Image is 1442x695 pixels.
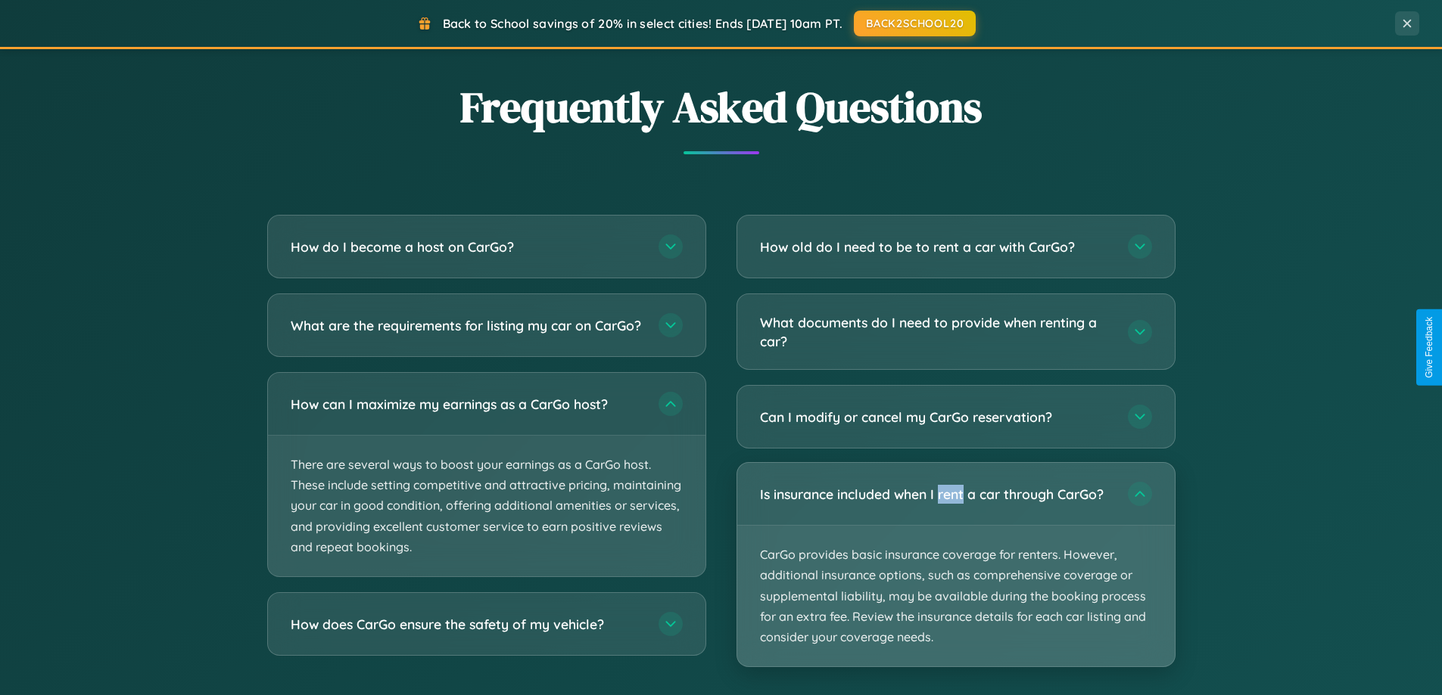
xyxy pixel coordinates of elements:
button: BACK2SCHOOL20 [854,11,976,36]
h3: How do I become a host on CarGo? [291,237,643,256]
h3: What are the requirements for listing my car on CarGo? [291,316,643,335]
h2: Frequently Asked Questions [267,78,1176,136]
h3: What documents do I need to provide when renting a car? [760,313,1113,350]
p: CarGo provides basic insurance coverage for renters. However, additional insurance options, such ... [737,526,1175,666]
h3: Is insurance included when I rent a car through CarGo? [760,485,1113,504]
h3: How does CarGo ensure the safety of my vehicle? [291,615,643,634]
h3: Can I modify or cancel my CarGo reservation? [760,408,1113,427]
div: Give Feedback [1424,317,1434,378]
h3: How can I maximize my earnings as a CarGo host? [291,395,643,414]
span: Back to School savings of 20% in select cities! Ends [DATE] 10am PT. [443,16,842,31]
h3: How old do I need to be to rent a car with CarGo? [760,237,1113,256]
p: There are several ways to boost your earnings as a CarGo host. These include setting competitive ... [268,436,705,576]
